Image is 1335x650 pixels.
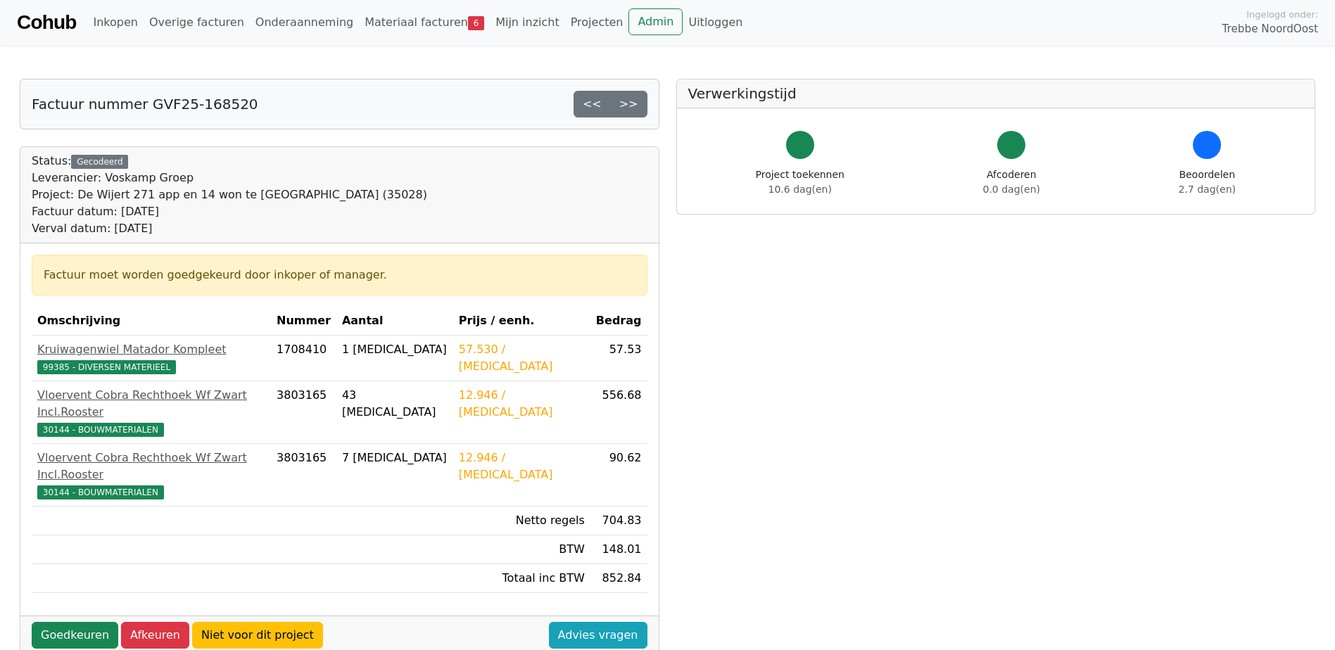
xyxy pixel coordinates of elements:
[1179,167,1236,197] div: Beoordelen
[453,307,590,336] th: Prijs / eenh.
[32,153,427,237] div: Status:
[453,564,590,593] td: Totaal inc BTW
[32,622,118,649] a: Goedkeuren
[37,387,265,421] div: Vloervent Cobra Rechthoek Wf Zwart Incl.Rooster
[121,622,189,649] a: Afkeuren
[453,506,590,535] td: Netto regels
[1246,8,1318,21] span: Ingelogd onder:
[549,622,647,649] a: Advies vragen
[44,267,635,283] div: Factuur moet worden goedgekeurd door inkoper of manager.
[983,184,1040,195] span: 0.0 dag(en)
[192,622,323,649] a: Niet voor dit project
[37,341,265,358] div: Kruiwagenwiel Matador Kompleet
[453,535,590,564] td: BTW
[590,564,647,593] td: 852.84
[610,91,647,117] a: >>
[768,184,832,195] span: 10.6 dag(en)
[250,8,359,37] a: Onderaanneming
[271,336,336,381] td: 1708410
[459,341,585,375] div: 57.530 / [MEDICAL_DATA]
[71,155,128,169] div: Gecodeerd
[756,167,844,197] div: Project toekennen
[590,535,647,564] td: 148.01
[1222,21,1318,37] span: Trebbe NoordOost
[983,167,1040,197] div: Afcoderen
[459,450,585,483] div: 12.946 / [MEDICAL_DATA]
[359,8,490,37] a: Materiaal facturen6
[565,8,629,37] a: Projecten
[32,220,427,237] div: Verval datum: [DATE]
[271,444,336,506] td: 3803165
[590,506,647,535] td: 704.83
[688,85,1304,102] h5: Verwerkingstijd
[37,485,164,499] span: 30144 - BOUWMATERIALEN
[17,6,76,39] a: Cohub
[342,387,448,421] div: 43 [MEDICAL_DATA]
[342,341,448,358] div: 1 [MEDICAL_DATA]
[37,423,164,437] span: 30144 - BOUWMATERIALEN
[683,8,748,37] a: Uitloggen
[37,341,265,375] a: Kruiwagenwiel Matador Kompleet99385 - DIVERSEN MATERIEEL
[590,444,647,506] td: 90.62
[590,336,647,381] td: 57.53
[590,307,647,336] th: Bedrag
[37,360,176,374] span: 99385 - DIVERSEN MATERIEEL
[459,387,585,421] div: 12.946 / [MEDICAL_DATA]
[1179,184,1236,195] span: 2.7 dag(en)
[628,8,683,35] a: Admin
[342,450,448,466] div: 7 [MEDICAL_DATA]
[32,186,427,203] div: Project: De Wijert 271 app en 14 won te [GEOGRAPHIC_DATA] (35028)
[490,8,565,37] a: Mijn inzicht
[32,203,427,220] div: Factuur datum: [DATE]
[32,170,427,186] div: Leverancier: Voskamp Groep
[271,381,336,444] td: 3803165
[336,307,453,336] th: Aantal
[87,8,143,37] a: Inkopen
[32,307,271,336] th: Omschrijving
[32,96,258,113] h5: Factuur nummer GVF25-168520
[37,450,265,483] div: Vloervent Cobra Rechthoek Wf Zwart Incl.Rooster
[37,387,265,438] a: Vloervent Cobra Rechthoek Wf Zwart Incl.Rooster30144 - BOUWMATERIALEN
[468,16,484,30] span: 6
[271,307,336,336] th: Nummer
[574,91,611,117] a: <<
[37,450,265,500] a: Vloervent Cobra Rechthoek Wf Zwart Incl.Rooster30144 - BOUWMATERIALEN
[144,8,250,37] a: Overige facturen
[590,381,647,444] td: 556.68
